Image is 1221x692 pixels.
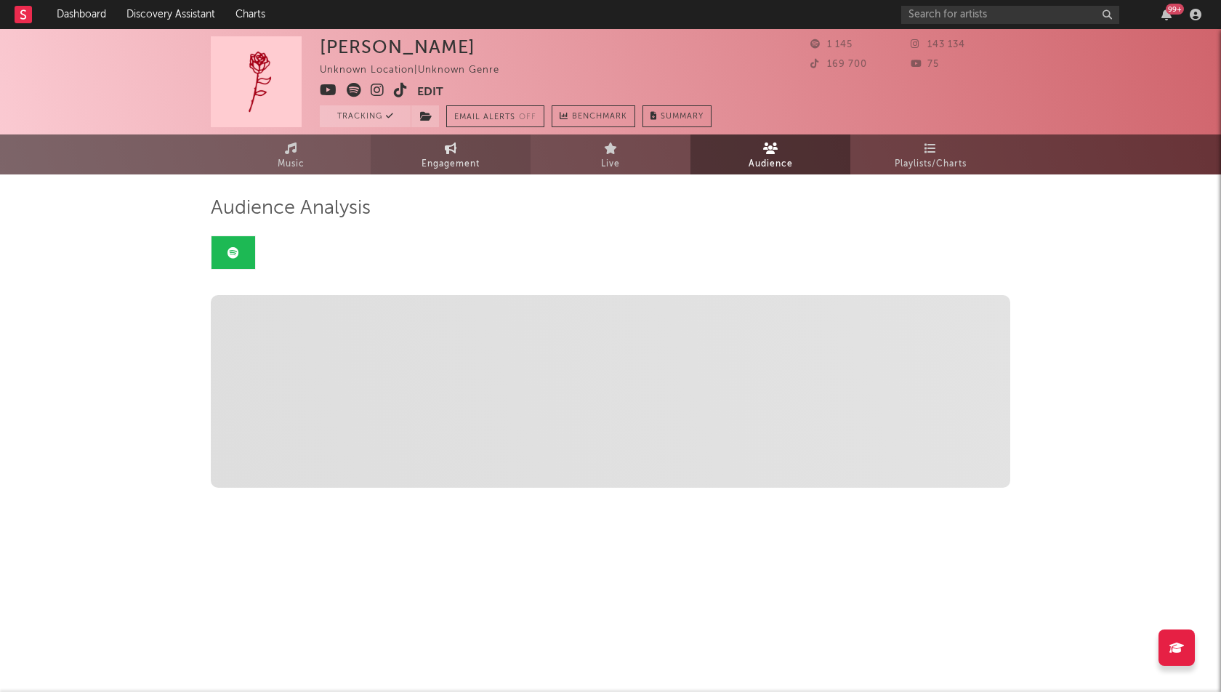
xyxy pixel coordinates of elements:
span: Summary [661,113,704,121]
button: Summary [642,105,712,127]
span: Audience [749,156,793,173]
a: Playlists/Charts [850,134,1010,174]
span: Engagement [422,156,480,173]
button: Tracking [320,105,411,127]
a: Engagement [371,134,531,174]
div: 99 + [1166,4,1184,15]
span: Playlists/Charts [895,156,967,173]
button: 99+ [1161,9,1172,20]
span: Music [278,156,305,173]
a: Audience [690,134,850,174]
input: Search for artists [901,6,1119,24]
em: Off [519,113,536,121]
span: Benchmark [572,108,627,126]
span: 1 145 [810,40,853,49]
span: 75 [911,60,939,69]
span: Audience Analysis [211,200,371,217]
div: Unknown Location | Unknown Genre [320,62,516,79]
span: Live [601,156,620,173]
button: Edit [417,83,443,101]
button: Email AlertsOff [446,105,544,127]
div: [PERSON_NAME] [320,36,475,57]
a: Benchmark [552,105,635,127]
span: 169 700 [810,60,867,69]
a: Music [211,134,371,174]
a: Live [531,134,690,174]
span: 143 134 [911,40,965,49]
